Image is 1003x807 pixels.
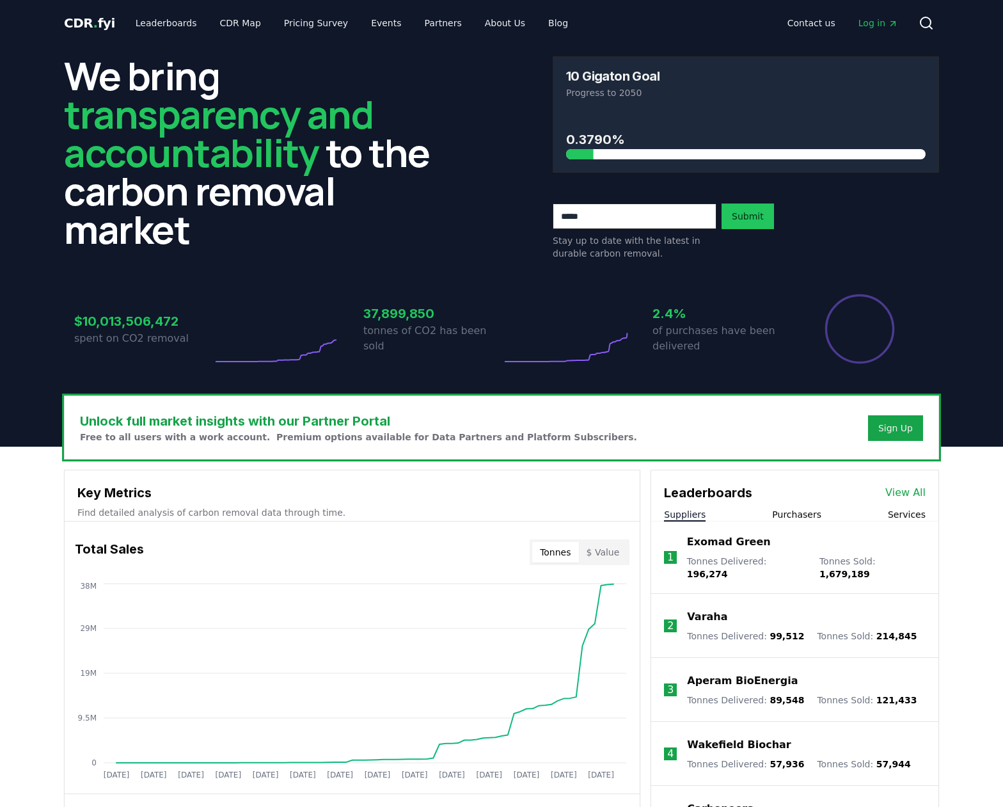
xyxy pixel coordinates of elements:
a: Contact us [777,12,846,35]
tspan: [DATE] [141,771,167,779]
p: Progress to 2050 [566,86,926,99]
span: 1,679,189 [819,569,870,579]
a: Pricing Survey [274,12,358,35]
span: 57,944 [876,759,911,769]
h3: Total Sales [75,539,144,565]
nav: Main [777,12,908,35]
tspan: [DATE] [216,771,242,779]
p: Free to all users with a work account. Premium options available for Data Partners and Platform S... [80,431,637,443]
p: 4 [667,746,674,762]
p: Tonnes Delivered : [687,694,804,707]
h3: Unlock full market insights with our Partner Portal [80,411,637,431]
tspan: 29M [80,624,97,633]
button: Purchasers [772,508,821,521]
span: 196,274 [687,569,728,579]
h3: Key Metrics [77,483,627,502]
a: Leaderboards [125,12,207,35]
tspan: [DATE] [476,771,502,779]
tspan: 19M [80,669,97,678]
p: spent on CO2 removal [74,331,212,346]
button: Sign Up [868,415,923,441]
p: Tonnes Sold : [817,758,910,771]
a: Wakefield Biochar [687,737,791,753]
tspan: [DATE] [588,771,614,779]
tspan: 0 [91,758,97,767]
a: Events [361,12,411,35]
span: 89,548 [770,695,804,705]
p: tonnes of CO2 has been sold [363,323,501,354]
tspan: [DATE] [178,771,204,779]
a: View All [885,485,926,500]
a: Exomad Green [687,534,771,550]
span: 99,512 [770,631,804,641]
span: 214,845 [876,631,917,641]
span: 121,433 [876,695,917,705]
p: 3 [667,682,674,698]
h3: 2.4% [652,304,791,323]
tspan: [DATE] [290,771,316,779]
h3: 0.3790% [566,130,926,149]
tspan: [DATE] [551,771,577,779]
p: Tonnes Sold : [819,555,926,580]
a: Blog [538,12,578,35]
p: Find detailed analysis of carbon removal data through time. [77,506,627,519]
tspan: [DATE] [327,771,353,779]
span: CDR fyi [64,15,115,31]
a: About Us [475,12,535,35]
span: 57,936 [770,759,804,769]
p: Tonnes Sold : [817,630,917,643]
tspan: [DATE] [402,771,428,779]
span: . [93,15,98,31]
h3: 10 Gigaton Goal [566,70,659,83]
a: Varaha [687,609,727,625]
tspan: [DATE] [514,771,540,779]
span: transparency and accountability [64,88,373,179]
h3: $10,013,506,472 [74,312,212,331]
p: 2 [667,618,674,634]
p: Tonnes Delivered : [687,630,804,643]
tspan: [DATE] [253,771,279,779]
p: Stay up to date with the latest in durable carbon removal. [553,234,716,260]
p: Tonnes Delivered : [687,555,807,580]
a: Aperam BioEnergia [687,673,798,689]
a: Log in [848,12,908,35]
button: $ Value [579,542,628,563]
tspan: [DATE] [439,771,465,779]
button: Submit [722,204,774,229]
tspan: [DATE] [104,771,130,779]
tspan: 9.5M [78,714,97,723]
button: Tonnes [532,542,578,563]
tspan: 38M [80,582,97,591]
a: CDR.fyi [64,14,115,32]
div: Percentage of sales delivered [824,293,896,365]
p: Tonnes Sold : [817,694,917,707]
p: Tonnes Delivered : [687,758,804,771]
a: Partners [415,12,472,35]
h3: Leaderboards [664,483,752,502]
h3: 37,899,850 [363,304,501,323]
h2: We bring to the carbon removal market [64,56,450,248]
button: Services [888,508,926,521]
span: Log in [858,17,898,29]
tspan: [DATE] [365,771,391,779]
button: Suppliers [664,508,706,521]
a: CDR Map [210,12,271,35]
nav: Main [125,12,578,35]
p: of purchases have been delivered [652,323,791,354]
p: 1 [667,550,674,565]
a: Sign Up [878,422,913,435]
